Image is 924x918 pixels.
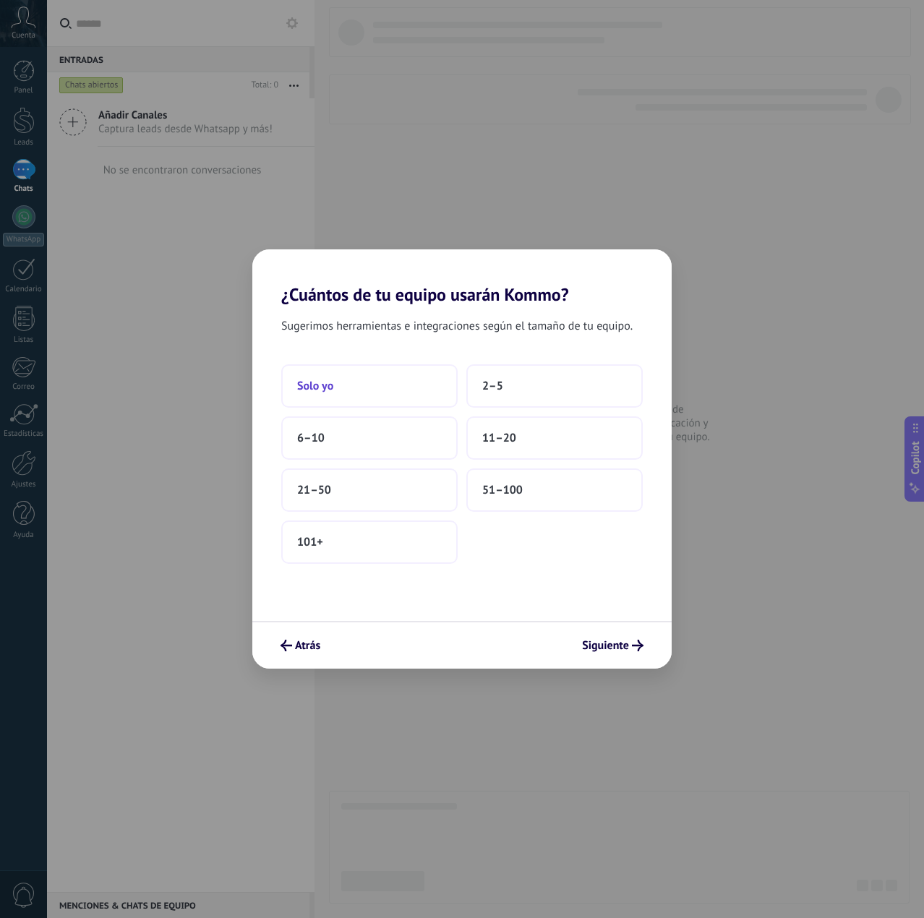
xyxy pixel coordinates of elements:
span: 2–5 [482,379,503,393]
button: Solo yo [281,364,458,408]
span: 11–20 [482,431,516,445]
span: 51–100 [482,483,523,497]
button: 6–10 [281,416,458,460]
button: Atrás [274,633,327,658]
span: Sugerimos herramientas e integraciones según el tamaño de tu equipo. [281,317,633,335]
span: 21–50 [297,483,331,497]
button: 51–100 [466,468,643,512]
span: Atrás [295,640,320,651]
button: 21–50 [281,468,458,512]
button: 11–20 [466,416,643,460]
span: 101+ [297,535,323,549]
button: 101+ [281,520,458,564]
h2: ¿Cuántos de tu equipo usarán Kommo? [252,249,672,305]
button: Siguiente [576,633,650,658]
span: 6–10 [297,431,325,445]
button: 2–5 [466,364,643,408]
span: Siguiente [582,640,629,651]
span: Solo yo [297,379,333,393]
